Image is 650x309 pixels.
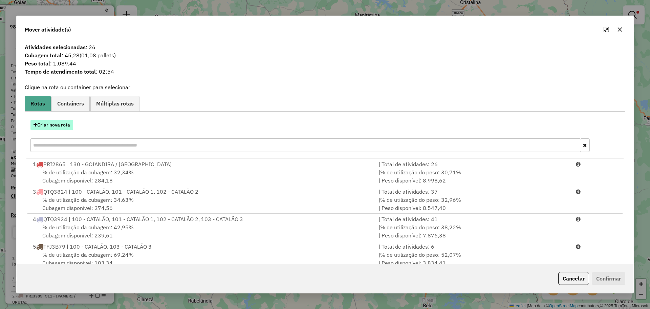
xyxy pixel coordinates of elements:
i: Porcentagens após mover as atividades: Cubagem: 82,72% Peso: 65,69% [576,244,581,249]
div: | | Peso disponível: 8.547,40 [374,196,572,212]
i: Porcentagens após mover as atividades: Cubagem: 43,12% Peso: 39,10% [576,161,581,167]
div: | | Peso disponível: 7.876,38 [374,223,572,239]
div: | Total de atividades: 37 [374,188,572,196]
i: Porcentagens após mover as atividades: Cubagem: 45,41% Peso: 41,51% [576,189,581,194]
div: 5 TFJ3B79 | 100 - CATALÃO, 103 - CATALÃO 3 [29,243,374,251]
span: Rotas [30,101,45,106]
div: | | Peso disponível: 3.834,41 [374,251,572,267]
span: Múltiplas rotas [96,101,134,106]
span: % de utilização do peso: 38,22% [380,224,461,231]
div: | Total de atividades: 26 [374,160,572,168]
span: : 1.089,44 [21,59,629,67]
span: Mover atividade(s) [25,25,71,34]
span: % de utilização da cubagem: 34,63% [42,196,134,203]
div: | Total de atividades: 6 [374,243,572,251]
strong: Peso total [25,60,50,67]
div: Cubagem disponível: 274,56 [29,196,374,212]
div: 3 QTQ3824 | 100 - CATALÃO, 101 - CATALÃO 1, 102 - CATALÃO 2 [29,188,374,196]
label: Clique na rota ou container para selecionar [25,83,130,91]
span: Containers [57,101,84,106]
button: Maximize [601,24,612,35]
span: : 02:54 [21,67,629,76]
div: | | Peso disponível: 8.998,62 [374,168,572,185]
div: 1 PRI2865 | 130 - GOIANDIRA / [GEOGRAPHIC_DATA] [29,160,374,168]
span: % de utilização do peso: 32,96% [380,196,461,203]
div: Cubagem disponível: 284,18 [29,168,374,185]
div: | Total de atividades: 41 [374,215,572,223]
span: : 45,28 [21,51,629,59]
strong: Cubagem total [25,52,62,59]
strong: Atividades selecionadas [25,44,86,51]
button: Cancelar [558,272,589,285]
div: 4 QTQ3924 | 100 - CATALÃO, 101 - CATALÃO 1, 102 - CATALÃO 2, 103 - CATALÃO 3 [29,215,374,223]
span: (01,08 pallets) [80,52,116,59]
strong: Tempo de atendimento total [25,68,96,75]
button: Criar nova rota [30,120,73,130]
i: Porcentagens após mover as atividades: Cubagem: 53,73% Peso: 46,77% [576,216,581,222]
span: % de utilização da cubagem: 42,95% [42,224,134,231]
span: % de utilização do peso: 30,71% [380,169,461,176]
span: % de utilização da cubagem: 32,34% [42,169,134,176]
span: % de utilização do peso: 52,07% [380,251,461,258]
div: Cubagem disponível: 239,61 [29,223,374,239]
span: % de utilização da cubagem: 69,24% [42,251,134,258]
div: Cubagem disponível: 103,34 [29,251,374,267]
span: : 26 [21,43,629,51]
